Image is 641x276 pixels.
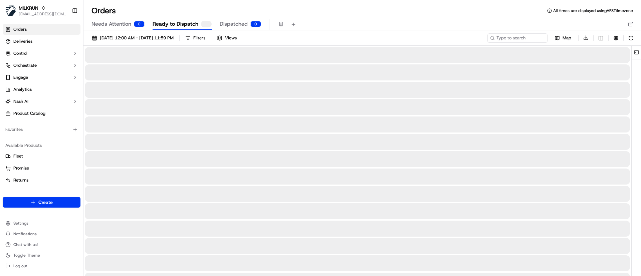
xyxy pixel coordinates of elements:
span: Deliveries [13,38,32,44]
button: Filters [182,33,208,43]
span: Settings [13,221,28,226]
button: Chat with us! [3,240,80,249]
button: Create [3,197,80,208]
span: Orders [13,26,27,32]
span: Notifications [13,231,37,237]
button: MILKRUNMILKRUN[EMAIL_ADDRESS][DOMAIN_NAME] [3,3,69,19]
span: Product Catalog [13,110,45,116]
span: Engage [13,74,28,80]
button: [DATE] 12:00 AM - [DATE] 11:59 PM [89,33,177,43]
a: Promise [5,165,78,171]
button: MILKRUN [19,5,38,11]
div: Filters [193,35,205,41]
span: Orchestrate [13,62,37,68]
span: Log out [13,263,27,269]
span: Chat with us! [13,242,38,247]
span: Dispatched [220,20,248,28]
input: Type to search [487,33,548,43]
button: [EMAIL_ADDRESS][DOMAIN_NAME] [19,11,66,17]
button: Orchestrate [3,60,80,71]
button: Notifications [3,229,80,239]
button: Fleet [3,151,80,162]
a: Product Catalog [3,108,80,119]
span: Analytics [13,86,32,92]
a: Analytics [3,84,80,95]
div: 0 [250,21,261,27]
a: Deliveries [3,36,80,47]
button: Control [3,48,80,59]
h1: Orders [91,5,116,16]
a: Returns [5,177,78,183]
button: Log out [3,261,80,271]
span: Map [563,35,571,41]
span: Promise [13,165,29,171]
span: Fleet [13,153,23,159]
button: Promise [3,163,80,174]
button: Toggle Theme [3,251,80,260]
span: Views [225,35,237,41]
button: Settings [3,219,80,228]
button: Map [550,34,576,42]
button: Refresh [626,33,636,43]
a: Orders [3,24,80,35]
button: Views [214,33,240,43]
a: Fleet [5,153,78,159]
span: Toggle Theme [13,253,40,258]
span: Create [38,199,53,206]
button: Engage [3,72,80,83]
img: MILKRUN [5,5,16,16]
div: 0 [134,21,145,27]
span: Control [13,50,27,56]
span: Returns [13,177,28,183]
div: Available Products [3,140,80,151]
span: Ready to Dispatch [153,20,198,28]
button: Nash AI [3,96,80,107]
span: All times are displayed using AEST timezone [553,8,633,13]
span: Needs Attention [91,20,131,28]
span: [DATE] 12:00 AM - [DATE] 11:59 PM [100,35,174,41]
button: Returns [3,175,80,186]
div: Favorites [3,124,80,135]
span: Nash AI [13,98,28,104]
